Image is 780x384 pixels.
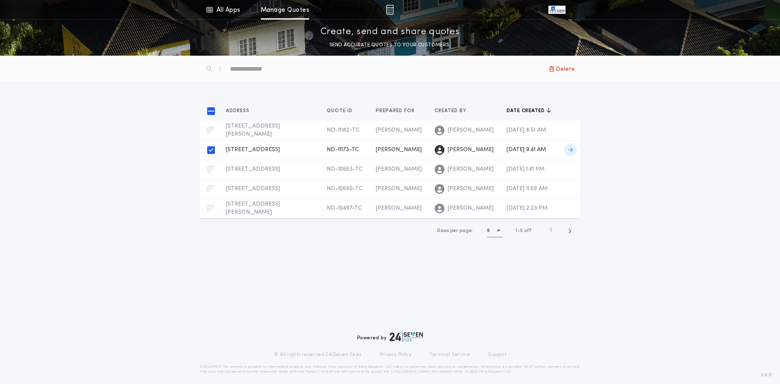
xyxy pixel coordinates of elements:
span: Rows per page: [437,228,473,233]
span: [PERSON_NAME] [448,126,494,135]
span: [DATE] 9:41 AM [507,147,546,153]
span: [DATE] 1:41 PM [507,166,544,172]
div: Powered by [357,332,423,342]
button: Created by [435,107,472,115]
img: logo [390,332,423,342]
span: 1 [516,228,517,233]
a: Support [488,351,506,358]
p: Create, send and share quotes [321,26,460,39]
span: [DATE] 8:51 AM [507,127,546,133]
h1: 5 [487,227,490,235]
span: [DATE] 2:23 PM [507,205,548,211]
span: of 7 [524,227,531,234]
img: img [386,5,394,15]
span: [STREET_ADDRESS] [226,166,280,172]
p: DISCLAIMER: This estimate is provided for informational purposes only. 24|Seven Fees, a product o... [200,364,580,374]
img: vs-icon [548,6,565,14]
span: ND-10663-TC [327,166,363,172]
span: [PERSON_NAME] [448,146,494,154]
span: [PERSON_NAME] [448,165,494,174]
span: ND-11182-TC [327,127,360,133]
button: Address [226,107,256,115]
span: 3.8.0 [761,371,772,379]
span: [STREET_ADDRESS] [226,147,280,153]
span: [DATE] 11:59 AM [507,186,548,192]
button: Date created [507,107,551,115]
span: Created by [435,108,468,114]
span: ND-11173-TC [327,147,359,153]
span: [STREET_ADDRESS] [226,186,280,192]
span: [PERSON_NAME] [376,127,422,133]
button: 5 [487,224,503,237]
span: [PERSON_NAME] [448,185,494,193]
span: Quote ID [327,108,354,114]
span: Address [226,108,251,114]
span: [PERSON_NAME] [448,204,494,213]
span: [PERSON_NAME] [376,205,422,211]
span: Prepared for [376,108,416,114]
a: Terms of Service [429,351,470,358]
span: [STREET_ADDRESS][PERSON_NAME] [226,201,280,215]
span: [PERSON_NAME] [376,186,422,192]
p: SEND ACCURATE QUOTES TO YOUR CUSTOMERS. [329,41,451,49]
button: Delete [544,61,580,76]
button: Quote ID [327,107,359,115]
span: [STREET_ADDRESS][PERSON_NAME] [226,123,280,137]
p: © All rights reserved. 24|Seven Fees [274,351,362,358]
span: ND-10497-TC [327,205,362,211]
a: [URL][DOMAIN_NAME] [391,370,431,373]
span: [PERSON_NAME] [376,147,422,153]
a: Privacy Policy [379,351,412,358]
span: [PERSON_NAME] [376,166,422,172]
span: Delete [556,64,575,74]
span: Date created [507,108,546,114]
span: ND-10660-TC [327,186,363,192]
span: 5 [520,228,523,233]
